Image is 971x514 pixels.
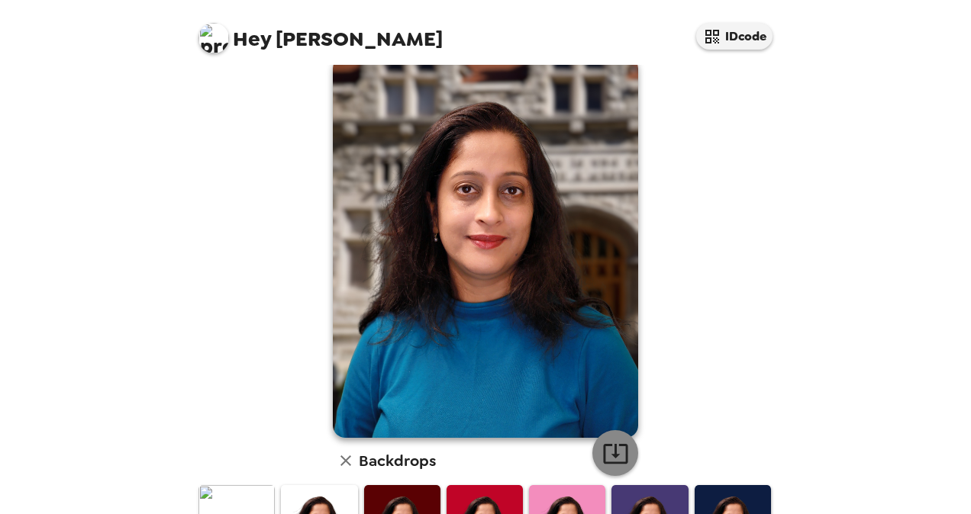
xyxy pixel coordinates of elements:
button: IDcode [696,23,773,50]
h6: Backdrops [359,448,436,473]
img: user [333,56,638,438]
span: [PERSON_NAME] [198,15,443,50]
span: Hey [233,25,271,53]
img: profile pic [198,23,229,53]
